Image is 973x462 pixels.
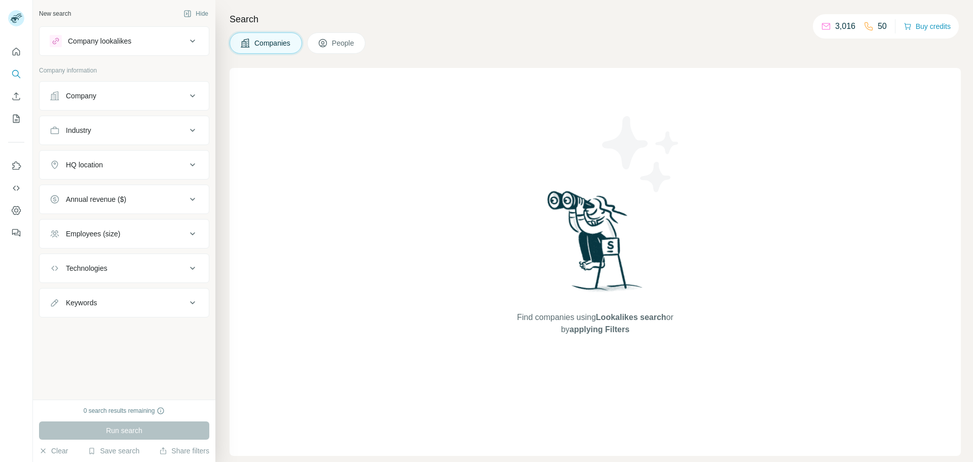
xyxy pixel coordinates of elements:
[8,110,24,128] button: My lists
[332,38,355,48] span: People
[66,194,126,204] div: Annual revenue ($)
[40,118,209,143] button: Industry
[8,201,24,220] button: Dashboard
[176,6,215,21] button: Hide
[835,20,855,32] p: 3,016
[40,84,209,108] button: Company
[596,313,666,322] span: Lookalikes search
[40,187,209,211] button: Annual revenue ($)
[8,157,24,175] button: Use Surfe on LinkedIn
[40,291,209,315] button: Keywords
[40,256,209,280] button: Technologies
[66,160,103,170] div: HQ location
[88,446,139,456] button: Save search
[8,87,24,105] button: Enrich CSV
[40,29,209,53] button: Company lookalikes
[904,19,951,33] button: Buy credits
[254,38,291,48] span: Companies
[8,179,24,197] button: Use Surfe API
[66,298,97,308] div: Keywords
[8,65,24,83] button: Search
[595,109,687,200] img: Surfe Illustration - Stars
[66,125,91,135] div: Industry
[543,188,648,301] img: Surfe Illustration - Woman searching with binoculars
[8,43,24,61] button: Quick start
[68,36,131,46] div: Company lookalikes
[8,224,24,242] button: Feedback
[514,311,676,336] span: Find companies using or by
[66,263,107,273] div: Technologies
[84,406,165,415] div: 0 search results remaining
[39,9,71,18] div: New search
[39,66,209,75] p: Company information
[878,20,887,32] p: 50
[570,325,629,334] span: applying Filters
[159,446,209,456] button: Share filters
[66,91,96,101] div: Company
[66,229,120,239] div: Employees (size)
[40,222,209,246] button: Employees (size)
[40,153,209,177] button: HQ location
[230,12,961,26] h4: Search
[39,446,68,456] button: Clear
